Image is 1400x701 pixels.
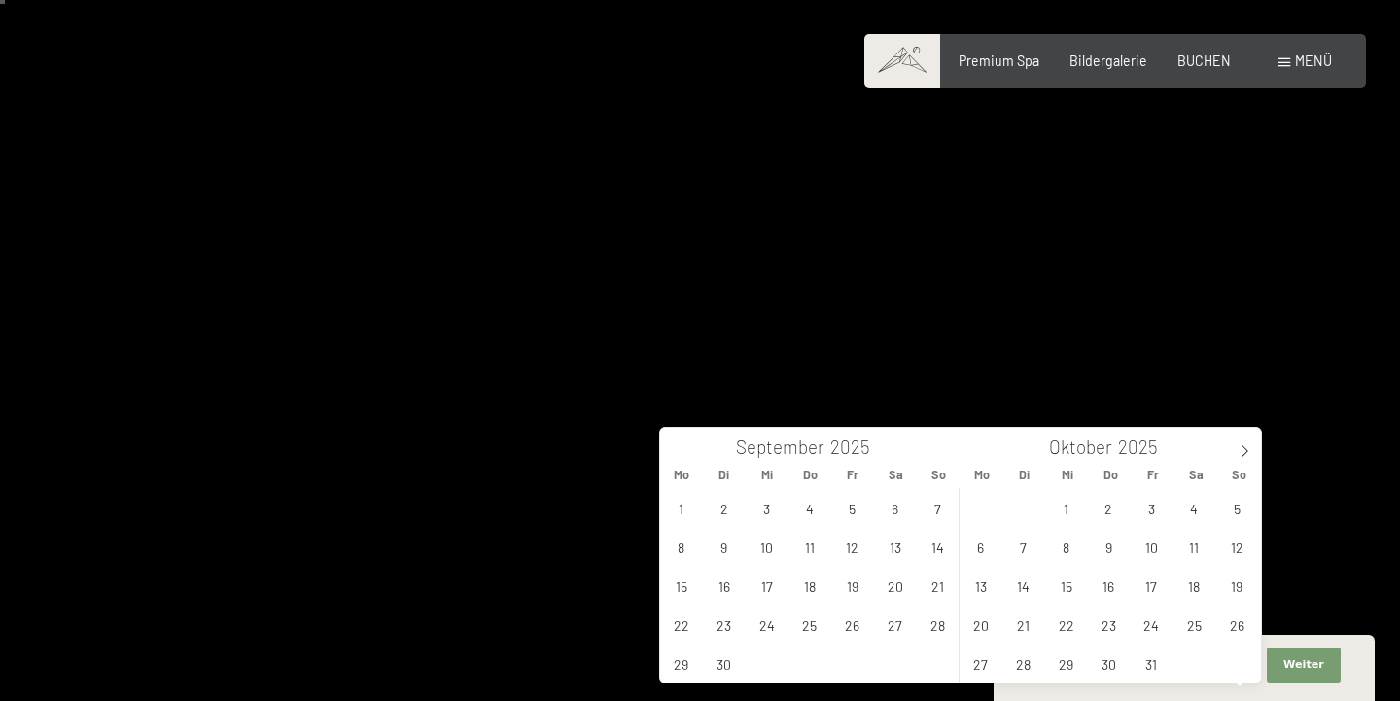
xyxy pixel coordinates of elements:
[1218,528,1256,566] span: Oktober 12, 2025
[919,528,957,566] span: September 14, 2025
[1003,469,1046,481] span: Di
[1283,657,1324,673] span: Weiter
[1046,469,1089,481] span: Mi
[876,606,914,644] span: September 27, 2025
[876,528,914,566] span: September 13, 2025
[1090,645,1128,683] span: Oktober 30, 2025
[1090,528,1128,566] span: Oktober 9, 2025
[1090,567,1128,605] span: Oktober 16, 2025
[918,469,961,481] span: So
[919,606,957,644] span: September 28, 2025
[1175,528,1213,566] span: Oktober 11, 2025
[1004,606,1042,644] span: Oktober 21, 2025
[1218,567,1256,605] span: Oktober 19, 2025
[1090,489,1128,527] span: Oktober 2, 2025
[1004,528,1042,566] span: Oktober 7, 2025
[790,567,828,605] span: September 18, 2025
[705,528,743,566] span: September 9, 2025
[961,469,1003,481] span: Mo
[959,53,1039,69] a: Premium Spa
[1069,53,1147,69] a: Bildergalerie
[824,436,889,458] input: Year
[1004,567,1042,605] span: Oktober 14, 2025
[1112,436,1176,458] input: Year
[746,469,788,481] span: Mi
[1090,606,1128,644] span: Oktober 23, 2025
[748,567,786,605] span: September 17, 2025
[1175,489,1213,527] span: Oktober 4, 2025
[748,606,786,644] span: September 24, 2025
[1177,53,1231,69] a: BUCHEN
[962,645,999,683] span: Oktober 27, 2025
[919,489,957,527] span: September 7, 2025
[662,489,700,527] span: September 1, 2025
[748,489,786,527] span: September 3, 2025
[705,645,743,683] span: September 30, 2025
[831,469,874,481] span: Fr
[1047,645,1085,683] span: Oktober 29, 2025
[1004,645,1042,683] span: Oktober 28, 2025
[705,567,743,605] span: September 16, 2025
[1295,53,1332,69] span: Menü
[1133,645,1171,683] span: Oktober 31, 2025
[962,528,999,566] span: Oktober 6, 2025
[1218,606,1256,644] span: Oktober 26, 2025
[662,606,700,644] span: September 22, 2025
[962,567,999,605] span: Oktober 13, 2025
[790,606,828,644] span: September 25, 2025
[833,606,871,644] span: September 26, 2025
[1218,469,1261,481] span: So
[748,528,786,566] span: September 10, 2025
[662,567,700,605] span: September 15, 2025
[1047,567,1085,605] span: Oktober 15, 2025
[662,528,700,566] span: September 8, 2025
[833,489,871,527] span: September 5, 2025
[1047,528,1085,566] span: Oktober 8, 2025
[705,606,743,644] span: September 23, 2025
[1175,606,1213,644] span: Oktober 25, 2025
[874,469,917,481] span: Sa
[1174,469,1217,481] span: Sa
[833,567,871,605] span: September 19, 2025
[1089,469,1132,481] span: Do
[736,438,824,457] span: September
[1132,469,1174,481] span: Fr
[1267,648,1341,683] button: Weiter
[1133,528,1171,566] span: Oktober 10, 2025
[919,567,957,605] span: September 21, 2025
[1218,489,1256,527] span: Oktober 5, 2025
[1175,567,1213,605] span: Oktober 18, 2025
[962,606,999,644] span: Oktober 20, 2025
[788,469,831,481] span: Do
[1133,489,1171,527] span: Oktober 3, 2025
[790,489,828,527] span: September 4, 2025
[662,645,700,683] span: September 29, 2025
[660,469,703,481] span: Mo
[1049,438,1112,457] span: Oktober
[1133,606,1171,644] span: Oktober 24, 2025
[790,528,828,566] span: September 11, 2025
[876,567,914,605] span: September 20, 2025
[833,528,871,566] span: September 12, 2025
[705,489,743,527] span: September 2, 2025
[1047,606,1085,644] span: Oktober 22, 2025
[1133,567,1171,605] span: Oktober 17, 2025
[703,469,746,481] span: Di
[1047,489,1085,527] span: Oktober 1, 2025
[876,489,914,527] span: September 6, 2025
